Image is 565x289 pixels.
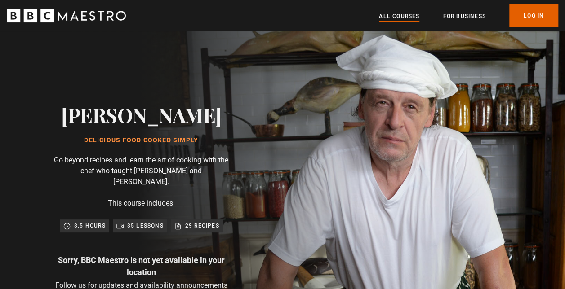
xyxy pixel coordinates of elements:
p: Sorry, BBC Maestro is not yet available in your location [54,254,229,278]
nav: Primary [379,4,558,27]
a: For business [443,12,485,21]
h2: [PERSON_NAME] [61,103,222,126]
p: This course includes: [108,198,175,209]
p: 35 lessons [127,221,164,230]
p: Go beyond recipes and learn the art of cooking with the chef who taught [PERSON_NAME] and [PERSON... [54,155,229,187]
a: All Courses [379,12,419,21]
p: 3.5 hours [74,221,106,230]
p: 29 recipes [185,221,219,230]
a: Log In [509,4,558,27]
svg: BBC Maestro [7,9,126,22]
h1: Delicious Food Cooked Simply [61,137,222,144]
